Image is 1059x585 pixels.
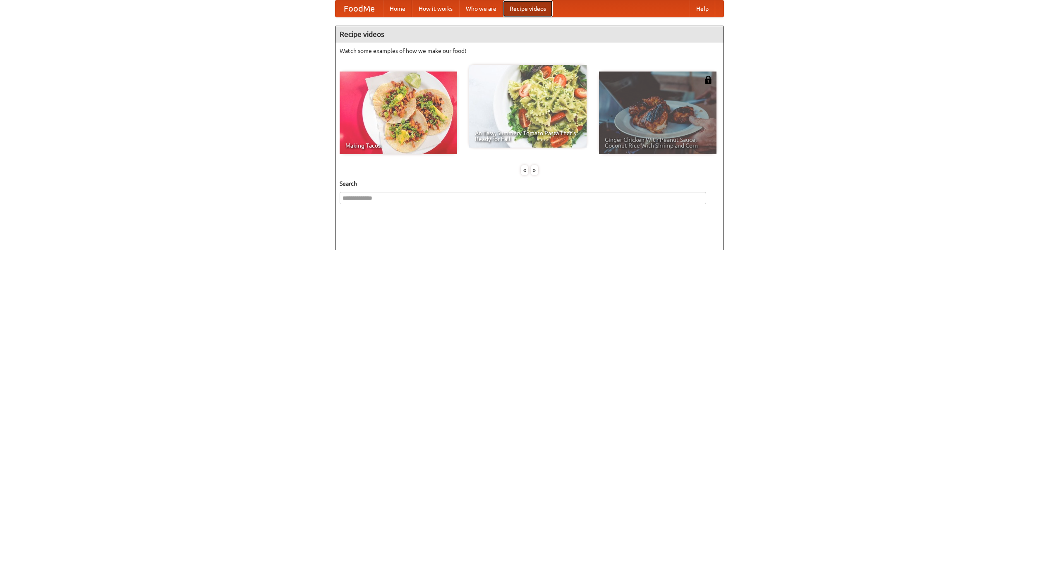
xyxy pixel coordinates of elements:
span: Making Tacos [345,143,451,148]
a: Who we are [459,0,503,17]
div: « [521,165,528,175]
span: An Easy, Summery Tomato Pasta That's Ready for Fall [475,130,581,142]
p: Watch some examples of how we make our food! [340,47,719,55]
a: Home [383,0,412,17]
a: An Easy, Summery Tomato Pasta That's Ready for Fall [469,65,587,148]
h5: Search [340,179,719,188]
a: How it works [412,0,459,17]
h4: Recipe videos [335,26,724,43]
a: Making Tacos [340,72,457,154]
img: 483408.png [704,76,712,84]
a: FoodMe [335,0,383,17]
a: Help [690,0,715,17]
a: Recipe videos [503,0,553,17]
div: » [531,165,538,175]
